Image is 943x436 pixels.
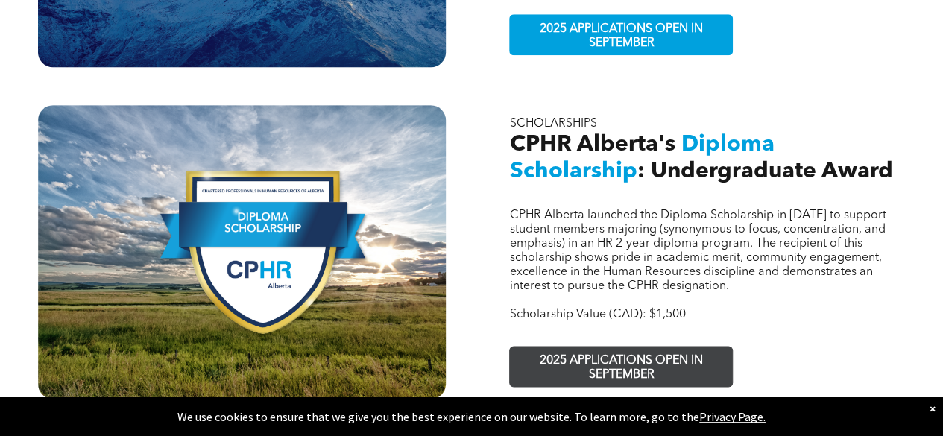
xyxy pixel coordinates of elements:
span: Scholarship Value (CAD): $1,500 [509,309,685,320]
span: SCHOLARSHIPS [509,118,596,130]
span: CPHR Alberta launched the Diploma Scholarship in [DATE] to support student members majoring (syno... [509,209,886,292]
a: 2025 APPLICATIONS OPEN IN SEPTEMBER [509,14,733,55]
a: 2025 APPLICATIONS OPEN IN SEPTEMBER [509,346,733,387]
div: Dismiss notification [930,401,936,416]
span: : Undergraduate Award [637,160,892,183]
span: CPHR Alberta's [509,133,675,156]
a: Privacy Page. [699,409,766,424]
span: 2025 APPLICATIONS OPEN IN SEPTEMBER [512,347,730,390]
span: 2025 APPLICATIONS OPEN IN SEPTEMBER [512,15,730,58]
